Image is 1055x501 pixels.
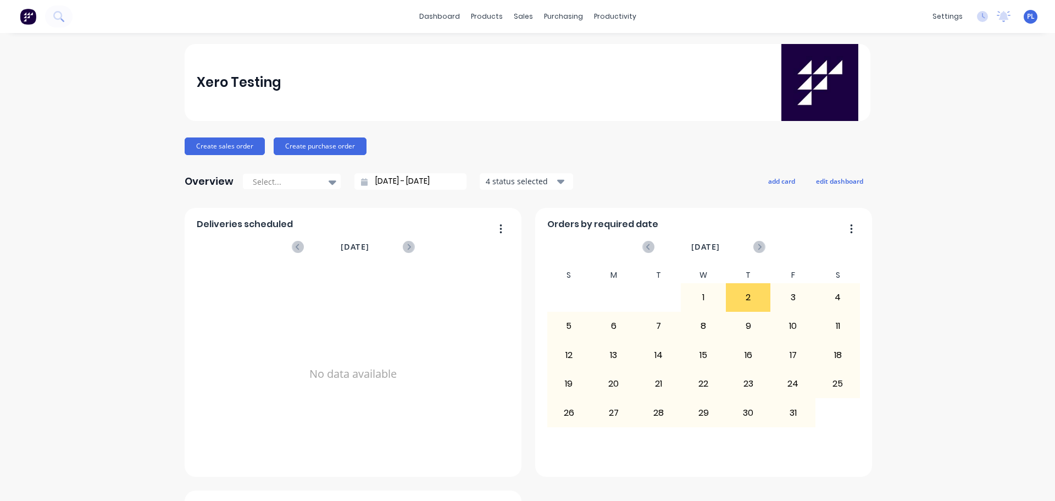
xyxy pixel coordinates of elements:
[726,399,770,426] div: 30
[781,44,858,121] img: Xero Testing
[681,267,726,283] div: W
[547,370,591,398] div: 19
[508,8,538,25] div: sales
[185,170,234,192] div: Overview
[637,399,681,426] div: 28
[636,267,681,283] div: T
[197,71,281,93] div: Xero Testing
[771,312,815,340] div: 10
[761,174,802,188] button: add card
[771,284,815,311] div: 3
[816,312,860,340] div: 11
[547,342,591,369] div: 12
[592,342,636,369] div: 13
[480,173,573,190] button: 4 status selected
[726,312,770,340] div: 9
[681,342,725,369] div: 15
[197,267,510,481] div: No data available
[547,218,658,231] span: Orders by required date
[681,370,725,398] div: 22
[588,8,642,25] div: productivity
[592,312,636,340] div: 6
[538,8,588,25] div: purchasing
[637,312,681,340] div: 7
[1027,12,1035,21] span: PL
[637,370,681,398] div: 21
[465,8,508,25] div: products
[592,370,636,398] div: 20
[771,342,815,369] div: 17
[726,267,771,283] div: T
[726,370,770,398] div: 23
[927,8,968,25] div: settings
[681,284,725,311] div: 1
[816,370,860,398] div: 25
[414,8,465,25] a: dashboard
[486,175,555,187] div: 4 status selected
[681,312,725,340] div: 8
[726,284,770,311] div: 2
[20,8,36,25] img: Factory
[771,399,815,426] div: 31
[591,267,636,283] div: M
[547,399,591,426] div: 26
[274,137,367,155] button: Create purchase order
[726,342,770,369] div: 16
[547,267,592,283] div: S
[341,241,369,253] span: [DATE]
[815,267,860,283] div: S
[770,267,815,283] div: F
[809,174,870,188] button: edit dashboard
[185,137,265,155] button: Create sales order
[771,370,815,398] div: 24
[637,342,681,369] div: 14
[691,241,720,253] span: [DATE]
[547,312,591,340] div: 5
[197,218,293,231] span: Deliveries scheduled
[816,284,860,311] div: 4
[592,399,636,426] div: 27
[816,342,860,369] div: 18
[681,399,725,426] div: 29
